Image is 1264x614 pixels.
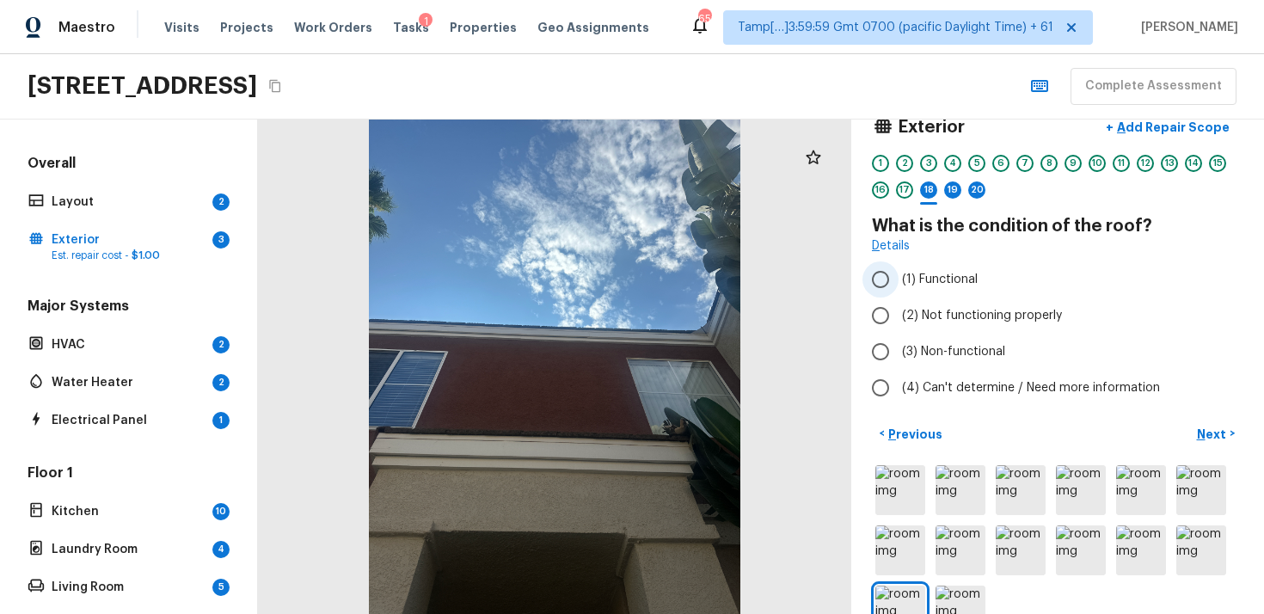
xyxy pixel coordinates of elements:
[212,412,230,429] div: 1
[1176,465,1226,515] img: room img
[1185,155,1202,172] div: 14
[419,13,433,30] div: 1
[537,19,649,36] span: Geo Assignments
[28,71,257,101] h2: [STREET_ADDRESS]
[968,181,985,199] div: 20
[1197,426,1230,443] p: Next
[264,75,286,97] button: Copy Address
[52,249,206,262] p: Est. repair cost -
[896,155,913,172] div: 2
[52,579,206,596] p: Living Room
[52,412,206,429] p: Electrical Panel
[1016,155,1034,172] div: 7
[1134,19,1238,36] span: [PERSON_NAME]
[944,181,961,199] div: 19
[52,193,206,211] p: Layout
[996,465,1046,515] img: room img
[738,19,1053,36] span: Tamp[…]3:59:59 Gmt 0700 (pacific Daylight Time) + 61
[902,343,1005,360] span: (3) Non-functional
[212,231,230,249] div: 3
[24,464,233,486] h5: Floor 1
[1040,155,1058,172] div: 8
[52,503,206,520] p: Kitchen
[1116,465,1166,515] img: room img
[52,541,206,558] p: Laundry Room
[294,19,372,36] span: Work Orders
[164,19,199,36] span: Visits
[1065,155,1082,172] div: 9
[920,181,937,199] div: 18
[1137,155,1154,172] div: 12
[58,19,115,36] span: Maestro
[393,21,429,34] span: Tasks
[872,237,910,255] a: Details
[875,525,925,575] img: room img
[885,426,942,443] p: Previous
[875,465,925,515] img: room img
[52,336,206,353] p: HVAC
[944,155,961,172] div: 4
[212,579,230,596] div: 5
[902,307,1062,324] span: (2) Not functioning properly
[132,250,160,261] span: $1.00
[902,379,1160,396] span: (4) Can't determine / Need more information
[1116,525,1166,575] img: room img
[24,154,233,176] h5: Overall
[1176,525,1226,575] img: room img
[1092,110,1243,145] button: +Add Repair Scope
[1113,155,1130,172] div: 11
[212,336,230,353] div: 2
[996,525,1046,575] img: room img
[896,181,913,199] div: 17
[1056,465,1106,515] img: room img
[968,155,985,172] div: 5
[1161,155,1178,172] div: 13
[52,231,206,249] p: Exterior
[872,155,889,172] div: 1
[212,541,230,558] div: 4
[936,465,985,515] img: room img
[220,19,273,36] span: Projects
[992,155,1009,172] div: 6
[920,155,937,172] div: 3
[902,271,978,288] span: (1) Functional
[936,525,985,575] img: room img
[872,420,949,448] button: <Previous
[212,503,230,520] div: 10
[1056,525,1106,575] img: room img
[212,374,230,391] div: 2
[1089,155,1106,172] div: 10
[24,297,233,319] h5: Major Systems
[698,10,710,28] div: 652
[872,181,889,199] div: 16
[212,193,230,211] div: 2
[1209,155,1226,172] div: 15
[1114,119,1230,136] p: Add Repair Scope
[872,215,1243,237] h4: What is the condition of the roof?
[52,374,206,391] p: Water Heater
[898,116,965,138] h4: Exterior
[450,19,517,36] span: Properties
[1188,420,1243,448] button: Next>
